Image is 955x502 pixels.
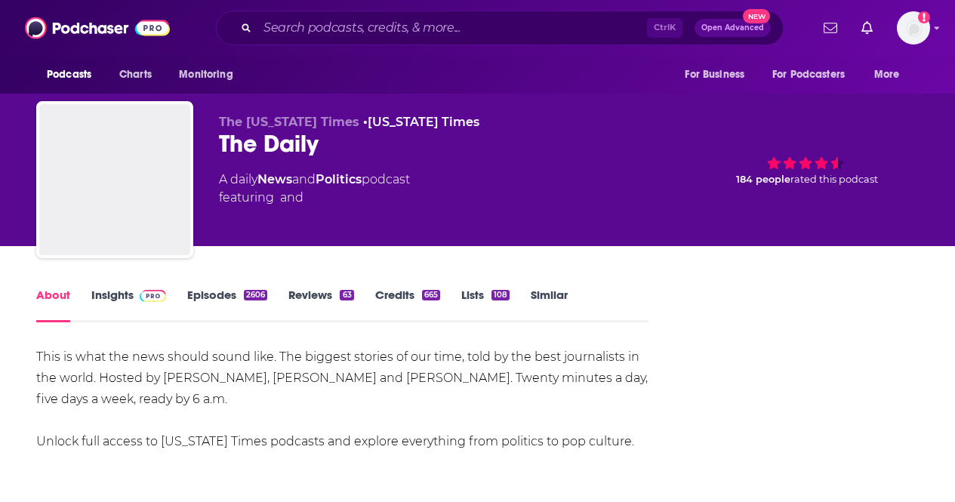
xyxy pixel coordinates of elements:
[461,288,510,322] a: Lists108
[685,64,744,85] span: For Business
[864,60,919,89] button: open menu
[288,288,353,322] a: Reviews63
[257,16,647,40] input: Search podcasts, credits, & more...
[647,18,682,38] span: Ctrl K
[119,64,152,85] span: Charts
[47,64,91,85] span: Podcasts
[219,115,359,129] span: The [US_STATE] Times
[340,290,353,300] div: 63
[790,174,878,185] span: rated this podcast
[316,172,362,186] a: Politics
[897,11,930,45] img: User Profile
[772,64,845,85] span: For Podcasters
[375,288,440,322] a: Credits665
[701,24,764,32] span: Open Advanced
[216,11,784,45] div: Search podcasts, credits, & more...
[674,60,763,89] button: open menu
[36,346,648,494] div: This is what the news should sound like. The biggest stories of our time, told by the best journa...
[91,288,166,322] a: InsightsPodchaser Pro
[25,14,170,42] img: Podchaser - Follow, Share and Rate Podcasts
[368,115,479,129] a: [US_STATE] Times
[363,115,479,129] span: •
[219,189,410,207] span: featuring
[531,288,568,322] a: Similar
[140,290,166,302] img: Podchaser Pro
[168,60,252,89] button: open menu
[897,11,930,45] span: Logged in as megcassidy
[422,290,440,300] div: 665
[695,19,771,37] button: Open AdvancedNew
[179,64,233,85] span: Monitoring
[855,15,879,41] a: Show notifications dropdown
[187,288,267,322] a: Episodes2606
[292,172,316,186] span: and
[692,115,919,208] div: 184 peoplerated this podcast
[762,60,867,89] button: open menu
[736,174,790,185] span: 184 people
[874,64,900,85] span: More
[280,189,303,207] span: and
[897,11,930,45] button: Show profile menu
[818,15,843,41] a: Show notifications dropdown
[244,290,267,300] div: 2606
[257,172,292,186] a: News
[918,11,930,23] svg: Add a profile image
[109,60,161,89] a: Charts
[219,171,410,207] div: A daily podcast
[491,290,510,300] div: 108
[36,288,70,322] a: About
[743,9,770,23] span: New
[36,60,111,89] button: open menu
